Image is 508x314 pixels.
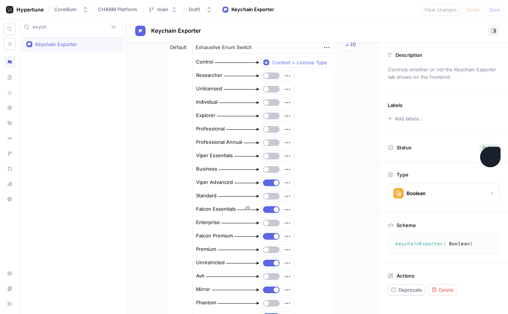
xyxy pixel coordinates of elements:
[385,114,425,123] button: Add labels...
[388,284,425,295] button: Deprecate
[4,162,16,175] div: Pull requests
[388,183,499,203] button: Boolean
[486,4,504,16] button: Save
[4,282,16,295] div: Documentation
[482,144,496,151] div: Active
[196,85,222,93] div: Unlicensed
[424,7,457,12] span: View changes
[463,4,483,16] button: Reset
[196,192,216,200] div: Standard
[489,7,500,12] span: Save
[4,193,16,205] div: Settings
[196,58,213,66] div: Control
[397,222,416,228] p: Schema
[237,205,258,210] div: 20
[196,165,217,173] div: Business
[196,139,242,146] div: Professional Annual
[196,272,205,280] div: Avh
[385,64,502,83] p: Controls whether or not the Keychain Exporter tab shows on the frontend.
[196,299,216,307] div: Phantom
[398,288,422,292] span: Deprecate
[397,273,414,279] p: Actions
[4,71,16,84] div: Schema
[186,3,215,16] button: Draft
[261,57,330,68] button: Context > License Type
[407,190,426,197] div: Boolean
[196,44,252,51] div: Exhaustive Enum Switch
[196,259,225,266] div: Unrestricted
[51,3,91,16] button: Corellium
[196,72,222,79] div: Researcher
[4,178,16,190] div: Analytics
[397,142,411,153] p: Status
[196,232,233,240] div: Falcon Premium
[33,23,108,31] input: Search...
[196,152,233,159] div: Viper Essentials
[428,284,457,295] button: Delete
[4,86,16,99] div: Splits
[189,6,200,13] div: Draft
[196,286,210,293] div: Mirror
[421,4,460,16] button: View changes
[272,59,327,66] div: Context > License Type
[4,117,16,129] div: Logs
[196,205,236,213] div: Falcon Essentials
[4,147,16,160] div: Branches
[4,132,16,145] div: Diff
[196,219,220,226] div: Enterprise
[157,6,168,13] div: main
[54,6,76,13] div: Corellium
[439,288,454,292] span: Delete
[145,3,180,16] button: main
[170,44,186,51] p: Default
[350,41,356,48] div: 20
[4,56,16,68] div: Logic
[466,7,479,12] span: Reset
[4,101,16,114] div: Preview
[395,116,423,121] div: Add labels...
[388,102,403,108] p: Labels
[231,6,274,13] div: Keychain Exporter
[395,52,422,58] p: Description
[196,98,218,106] div: Individual
[196,125,225,133] div: Professional
[35,41,77,47] div: Keychain Exporter
[196,246,216,253] div: Premium
[391,237,495,250] textarea: keychainExporter: Boolean!
[397,172,408,178] p: Type
[98,7,137,12] span: CHARM Platform
[4,298,16,310] div: Sign out
[196,179,233,186] div: Viper Advanced
[196,112,215,119] div: Explorer
[4,267,16,280] div: Live chat
[151,28,201,34] span: Keychain Exporter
